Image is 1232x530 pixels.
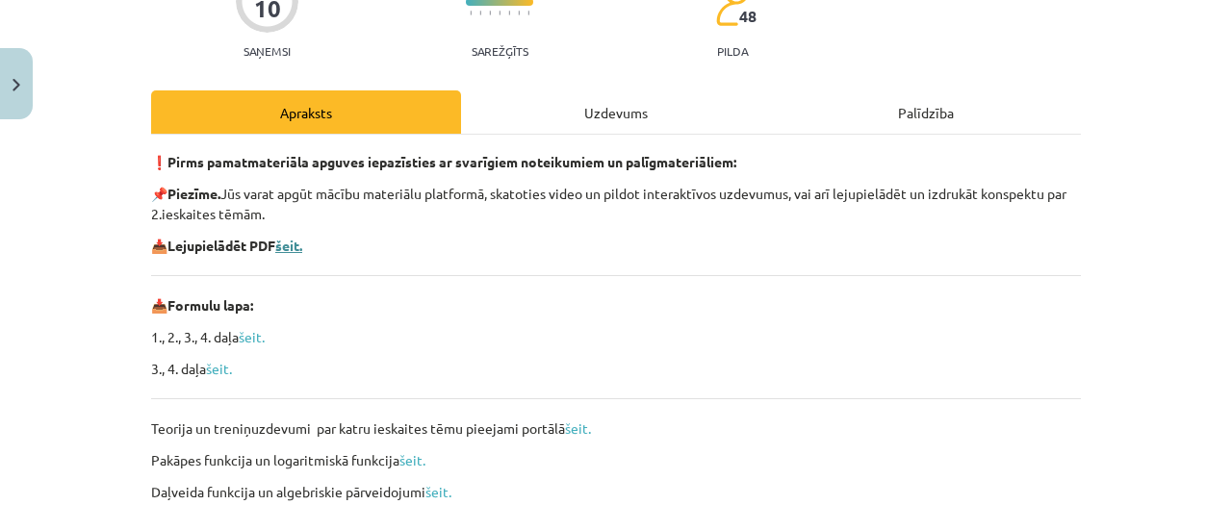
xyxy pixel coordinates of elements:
[739,8,757,25] span: 48
[399,451,425,468] a: šeit.
[527,11,529,15] img: icon-short-line-57e1e144782c952c97e751825c79c345078a6d821885a25fce030b3d8c18986b.svg
[151,184,1081,224] p: 📌 Jūs varat apgūt mācību materiālu platformā, skatoties video un pildot interaktīvos uzdevumus, v...
[565,419,591,437] a: šeit.
[508,11,510,15] img: icon-short-line-57e1e144782c952c97e751825c79c345078a6d821885a25fce030b3d8c18986b.svg
[499,11,500,15] img: icon-short-line-57e1e144782c952c97e751825c79c345078a6d821885a25fce030b3d8c18986b.svg
[275,237,302,254] a: šeit.
[151,90,461,134] div: Apraksts
[151,152,1081,172] p: ❗
[151,295,1081,315] p: 📥
[13,79,20,91] img: icon-close-lesson-0947bae3869378f0d4975bcd49f059093ad1ed9edebbc8119c70593378902aed.svg
[151,482,1081,502] p: Daļveida funkcija un algebriskie pārveidojumi
[461,90,771,134] div: Uzdevums
[151,359,1081,379] p: 3., 4. daļa
[167,153,736,170] strong: Pirms pamatmateriāla apguves iepazīsties ar svarīgiem noteikumiem un palīgmateriāliem:
[167,296,253,314] b: Formulu lapa:
[206,360,232,377] a: šeit.
[236,44,298,58] p: Saņemsi
[479,11,481,15] img: icon-short-line-57e1e144782c952c97e751825c79c345078a6d821885a25fce030b3d8c18986b.svg
[518,11,520,15] img: icon-short-line-57e1e144782c952c97e751825c79c345078a6d821885a25fce030b3d8c18986b.svg
[239,328,265,345] a: šeit.
[167,237,275,254] b: Lejupielādēt PDF
[771,90,1081,134] div: Palīdzība
[151,236,1081,256] p: 📥
[167,185,220,202] b: Piezīme.
[151,450,1081,470] p: Pakāpes funkcija un logaritmiskā funkcija
[151,327,1081,347] p: 1., 2., 3., 4. daļa
[425,483,451,500] a: šeit.
[470,11,472,15] img: icon-short-line-57e1e144782c952c97e751825c79c345078a6d821885a25fce030b3d8c18986b.svg
[472,44,528,58] p: Sarežģīts
[717,44,748,58] p: pilda
[151,418,1081,439] p: Teorija un treniņuzdevumi par katru ieskaites tēmu pieejami portālā
[489,11,491,15] img: icon-short-line-57e1e144782c952c97e751825c79c345078a6d821885a25fce030b3d8c18986b.svg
